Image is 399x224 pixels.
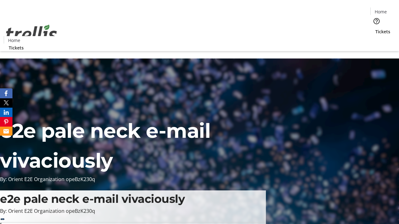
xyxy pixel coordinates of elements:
[4,37,24,44] a: Home
[370,28,395,35] a: Tickets
[4,18,59,49] img: Orient E2E Organization opeBzK230q's Logo
[370,35,383,47] button: Cart
[375,28,390,35] span: Tickets
[375,8,387,15] span: Home
[9,44,24,51] span: Tickets
[4,44,29,51] a: Tickets
[371,8,391,15] a: Home
[370,15,383,27] button: Help
[8,37,20,44] span: Home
